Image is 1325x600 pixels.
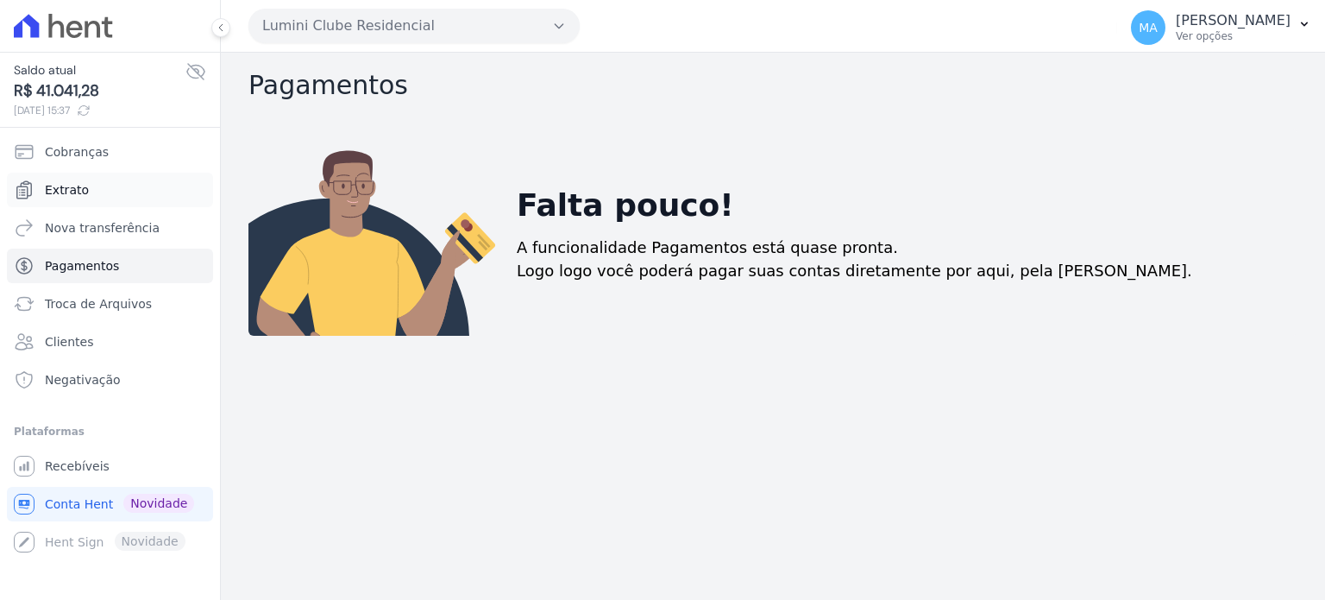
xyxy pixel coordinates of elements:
span: Pagamentos [45,257,119,275]
p: Logo logo você poderá pagar suas contas diretamente por aqui, pela [PERSON_NAME]. [517,259,1192,282]
a: Extrato [7,173,213,207]
span: Novidade [123,494,194,513]
a: Pagamentos [7,249,213,283]
span: Cobranças [45,143,109,161]
p: Ver opções [1176,29,1290,43]
button: MA [PERSON_NAME] Ver opções [1117,3,1325,52]
a: Recebíveis [7,449,213,483]
a: Conta Hent Novidade [7,487,213,521]
h2: Pagamentos [248,70,1297,101]
a: Clientes [7,325,213,359]
span: Troca de Arquivos [45,295,152,313]
span: Saldo atual [14,61,185,79]
a: Negativação [7,363,213,397]
span: Recebíveis [45,458,110,475]
span: Negativação [45,371,121,388]
span: MA [1139,22,1158,34]
span: Conta Hent [45,496,113,513]
span: Extrato [45,181,89,199]
button: Lumini Clube Residencial [248,9,580,43]
a: Cobranças [7,135,213,169]
span: R$ 41.041,28 [14,79,185,103]
p: A funcionalidade Pagamentos está quase pronta. [517,236,898,259]
nav: Sidebar [14,135,206,559]
h2: Falta pouco! [517,182,734,229]
a: Nova transferência [7,211,213,245]
a: Troca de Arquivos [7,287,213,321]
span: [DATE] 15:37 [14,103,185,118]
div: Plataformas [14,421,206,442]
p: [PERSON_NAME] [1176,12,1290,29]
span: Clientes [45,333,93,351]
span: Nova transferência [45,219,160,237]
